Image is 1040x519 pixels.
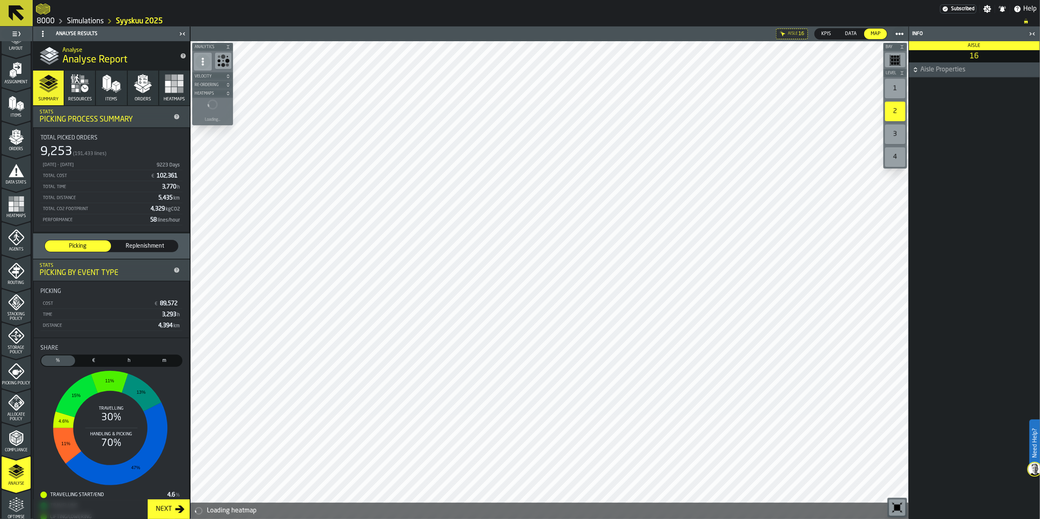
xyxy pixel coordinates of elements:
[40,203,182,214] div: StatList-item-Total CO2 Footprint
[2,180,31,185] span: Data Stats
[2,247,31,252] span: Agents
[151,206,181,212] span: 4,329
[995,5,1010,13] label: button-toggle-Notifications
[162,184,181,190] span: 3,770
[885,79,905,98] div: 1
[2,481,31,486] span: Analyse
[40,298,182,309] div: StatList-item-Cost
[884,71,898,75] span: Level
[148,355,182,366] div: thumb
[2,456,31,489] li: menu Analyse
[192,501,238,517] a: logo-header
[968,43,981,48] span: Aisle
[40,263,170,268] div: Stats
[40,214,182,225] div: StatList-item-Performance
[40,135,98,141] span: Total Picked Orders
[885,102,905,121] div: 2
[40,135,182,141] div: Title
[111,355,147,367] label: button-switch-multi-Time
[68,97,92,102] span: Resources
[883,43,907,51] button: button-
[2,155,31,188] li: menu Data Stats
[2,113,31,118] span: Items
[40,288,182,295] div: Title
[158,195,181,201] span: 5,435
[40,309,182,320] div: StatList-item-Time
[2,312,31,321] span: Stacking Policy
[2,356,31,388] li: menu Picking Policy
[205,118,220,122] div: Loading...
[2,413,31,421] span: Allocate Policy
[37,17,55,26] a: link-to-/wh/i/b2e041e4-2753-4086-a82a-958e8abdd2c7
[112,355,146,366] div: thumb
[1027,29,1038,39] label: button-toggle-Close me
[217,54,230,67] svg: Show Congestion
[867,30,884,38] span: Map
[116,17,163,26] a: link-to-/wh/i/b2e041e4-2753-4086-a82a-958e8abdd2c7/simulations/62d2d6fd-d32e-49bc-8d58-b651a76ae7f4
[38,97,58,102] span: Summary
[35,27,177,40] div: Analyse Results
[73,151,106,157] span: (191,433 lines)
[40,192,182,203] div: StatList-item-Total Distance
[42,217,147,223] div: Performance
[40,288,61,295] span: Picking
[40,345,182,351] div: Title
[153,504,175,514] div: Next
[40,268,170,277] div: Picking by event type
[166,207,180,212] span: kgCO2
[42,184,159,190] div: Total Time
[44,240,111,252] label: button-switch-multi-Picking
[112,240,178,252] div: thumb
[885,124,905,144] div: 3
[34,128,189,232] div: stat-Total Picked Orders
[77,355,111,366] div: thumb
[40,109,170,115] div: Stats
[40,115,170,124] div: Picking Process Summary
[1030,420,1039,466] label: Need Help?
[2,28,31,40] label: button-toggle-Toggle Full Menu
[192,72,233,80] button: button-
[177,29,188,39] label: button-toggle-Close me
[818,30,834,38] span: KPIs
[814,28,838,40] label: button-switch-multi-KPIs
[883,51,907,69] div: button-toolbar-undefined
[213,51,233,72] div: button-toolbar-undefined
[157,173,179,179] span: 102,361
[2,47,31,51] span: Layout
[1023,4,1037,14] span: Help
[48,242,108,250] span: Picking
[36,2,50,16] a: logo-header
[41,355,75,366] div: thumb
[1010,4,1040,14] label: button-toggle-Help
[191,503,909,519] div: alert-Loading heatmap
[164,97,185,102] span: Heatmaps
[177,313,180,317] span: h
[883,123,907,146] div: button-toolbar-undefined
[40,345,58,351] span: Share
[2,222,31,255] li: menu Agents
[864,28,887,40] label: button-switch-multi-Map
[2,381,31,386] span: Picking Policy
[149,357,180,364] span: m
[842,30,860,38] span: Data
[40,144,72,159] div: 9,253
[883,69,907,77] button: button-
[940,4,976,13] a: link-to-/wh/i/b2e041e4-2753-4086-a82a-958e8abdd2c7/settings/billing
[883,146,907,169] div: button-toolbar-undefined
[33,41,190,71] div: title-Analyse Report
[135,97,151,102] span: Orders
[67,17,104,26] a: link-to-/wh/i/b2e041e4-2753-4086-a82a-958e8abdd2c7
[911,31,1027,37] div: Info
[2,346,31,355] span: Storage Policy
[2,80,31,84] span: Assignment
[2,322,31,355] li: menu Storage Policy
[42,323,155,328] div: Distance
[157,163,180,168] span: 9223 Days
[2,214,31,218] span: Heatmaps
[148,499,190,519] button: button-Next
[884,45,898,49] span: Bay
[173,324,180,328] span: km
[36,16,1037,26] nav: Breadcrumb
[920,65,1038,75] span: Aisle Properties
[76,355,111,367] label: button-switch-multi-Cost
